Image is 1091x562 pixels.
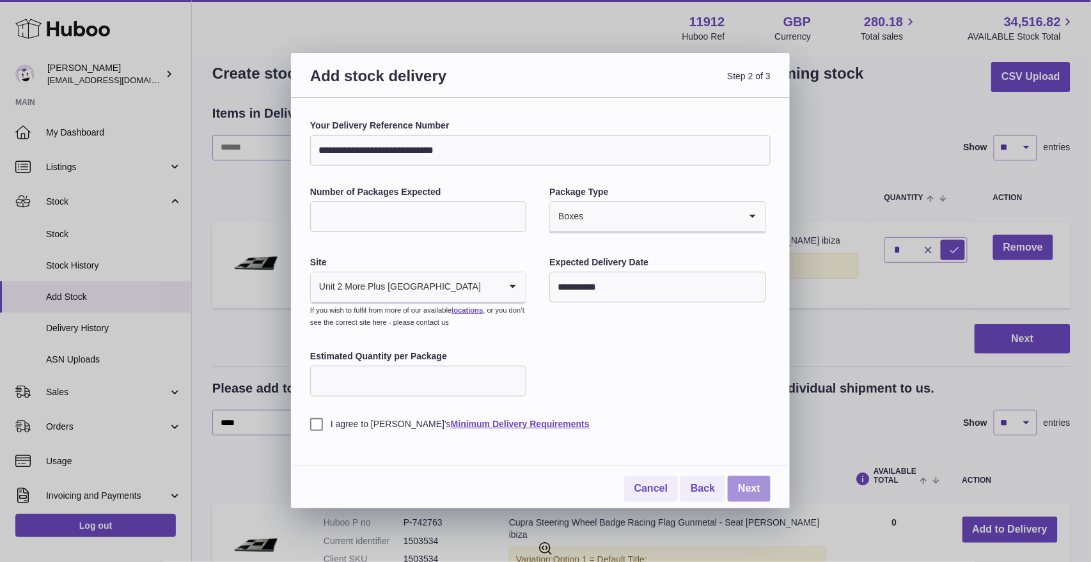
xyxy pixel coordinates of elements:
[310,186,526,198] label: Number of Packages Expected
[310,120,771,132] label: Your Delivery Reference Number
[310,66,540,101] h3: Add stock delivery
[549,186,765,198] label: Package Type
[550,202,584,231] span: Boxes
[728,476,771,502] a: Next
[482,272,500,302] input: Search for option
[680,476,725,502] a: Back
[549,256,765,269] label: Expected Delivery Date
[310,306,524,326] small: If you wish to fulfil from more of our available , or you don’t see the correct site here - pleas...
[584,202,739,231] input: Search for option
[451,419,590,429] a: Minimum Delivery Requirements
[540,66,771,101] span: Step 2 of 3
[550,202,765,233] div: Search for option
[310,350,526,363] label: Estimated Quantity per Package
[451,306,483,314] a: locations
[311,272,526,303] div: Search for option
[311,272,482,302] span: Unit 2 More Plus [GEOGRAPHIC_DATA]
[310,418,771,430] label: I agree to [PERSON_NAME]'s
[310,256,526,269] label: Site
[624,476,678,502] a: Cancel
